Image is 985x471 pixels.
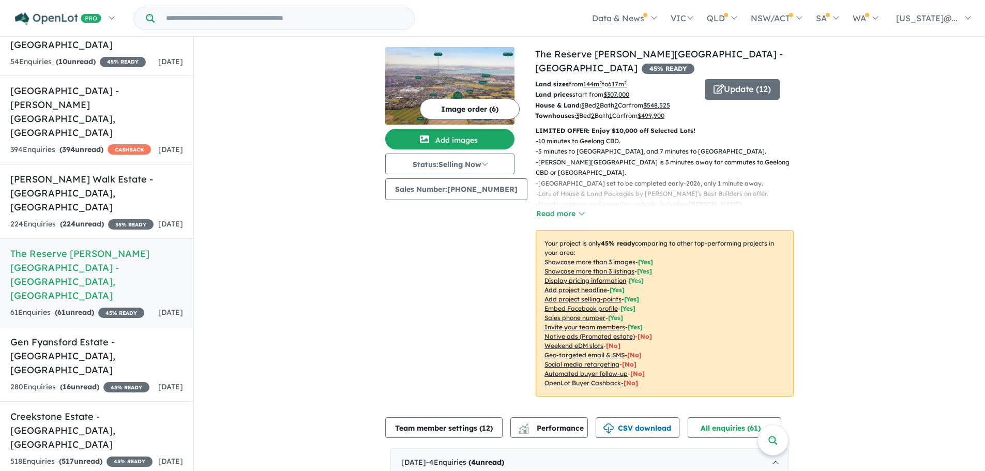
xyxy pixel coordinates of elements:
a: The Reserve Armstrong Creek Estate - Charlemont [385,47,514,125]
span: [DATE] [158,219,183,229]
span: 35 % READY [108,219,154,230]
div: 61 Enquir ies [10,307,144,319]
button: Read more [536,208,584,220]
span: [ Yes ] [638,258,653,266]
p: LIMITED OFFER: Enjoy $10,000 off Selected Lots! [536,126,794,136]
span: [No] [622,360,637,368]
strong: ( unread) [60,219,104,229]
span: [ Yes ] [624,295,639,303]
span: 224 [63,219,75,229]
span: [DATE] [158,145,183,154]
button: All enquiries (61) [688,417,781,438]
a: The Reserve [PERSON_NAME][GEOGRAPHIC_DATA] - [GEOGRAPHIC_DATA] [535,48,783,74]
input: Try estate name, suburb, builder or developer [157,7,412,29]
p: - [PERSON_NAME][GEOGRAPHIC_DATA] is 3 minutes away for commutes to Geelong CBD or [GEOGRAPHIC_DATA]. [536,157,802,178]
span: 12 [482,423,490,433]
p: Bed Bath Car from [535,100,697,111]
button: CSV download [596,417,679,438]
span: 45 % READY [107,457,153,467]
img: bar-chart.svg [519,427,529,434]
strong: ( unread) [59,145,103,154]
div: 518 Enquir ies [10,455,153,468]
b: Land sizes [535,80,569,88]
u: 144 m [583,80,602,88]
h5: Creekstone Estate - [GEOGRAPHIC_DATA] , [GEOGRAPHIC_DATA] [10,409,183,451]
u: Display pricing information [544,277,626,284]
u: Embed Facebook profile [544,305,618,312]
span: 61 [57,308,66,317]
span: 16 [63,382,71,391]
div: 394 Enquir ies [10,144,151,156]
u: Automated buyer follow-up [544,370,628,377]
span: 45 % READY [100,57,146,67]
img: Openlot PRO Logo White [15,12,101,25]
sup: 2 [624,80,627,85]
b: Townhouses: [535,112,576,119]
button: Update (12) [705,79,780,100]
u: Native ads (Promoted estate) [544,332,635,340]
span: - 4 Enquir ies [426,458,504,467]
u: Weekend eDM slots [544,342,603,350]
u: 1 [609,112,612,119]
span: [No] [627,351,642,359]
p: - 5 minutes to [GEOGRAPHIC_DATA], and 7 minutes to [GEOGRAPHIC_DATA]. [536,146,802,157]
p: - Lots of House & Land Packages by [PERSON_NAME]'s Best Builders on offer. [536,189,802,199]
img: download icon [603,423,614,434]
p: - [GEOGRAPHIC_DATA] set to be completed early-2026, only 1 minute away. [536,178,802,189]
p: from [535,79,697,89]
span: [No] [606,342,620,350]
u: 2 [591,112,595,119]
p: - 10 minutes to Geelong CBD. [536,136,802,146]
u: $ 499,900 [638,112,664,119]
strong: ( unread) [468,458,504,467]
strong: ( unread) [60,382,99,391]
u: Invite your team members [544,323,625,331]
h5: Clearwater - Colac , [GEOGRAPHIC_DATA] [10,24,183,52]
strong: ( unread) [55,308,94,317]
span: [ Yes ] [620,305,635,312]
span: [ Yes ] [637,267,652,275]
div: 280 Enquir ies [10,381,149,393]
span: [US_STATE]@... [896,13,958,23]
u: OpenLot Buyer Cashback [544,379,621,387]
h5: [PERSON_NAME] Walk Estate - [GEOGRAPHIC_DATA] , [GEOGRAPHIC_DATA] [10,172,183,214]
u: 2 [614,101,618,109]
button: Team member settings (12) [385,417,503,438]
u: Geo-targeted email & SMS [544,351,625,359]
span: 45 % READY [103,382,149,392]
span: [ Yes ] [629,277,644,284]
span: [DATE] [158,308,183,317]
div: 54 Enquir ies [10,56,146,68]
p: Bed Bath Car from [535,111,697,121]
span: [DATE] [158,382,183,391]
span: 517 [62,457,74,466]
u: $ 548,525 [643,101,670,109]
u: Sales phone number [544,314,605,322]
span: [No] [638,332,652,340]
u: Add project headline [544,286,607,294]
button: Image order (6) [420,99,520,119]
strong: ( unread) [59,457,102,466]
sup: 2 [599,80,602,85]
img: line-chart.svg [519,423,528,429]
span: [DATE] [158,57,183,66]
b: Land prices [535,90,572,98]
div: 224 Enquir ies [10,218,154,231]
strong: ( unread) [56,57,96,66]
span: 394 [62,145,75,154]
span: 10 [58,57,67,66]
span: [No] [624,379,638,387]
u: Showcase more than 3 listings [544,267,634,275]
button: Status:Selling Now [385,154,514,174]
span: 4 [471,458,476,467]
u: Add project selling-points [544,295,622,303]
span: [ Yes ] [628,323,643,331]
b: 45 % ready [601,239,635,247]
u: 3 [576,112,579,119]
u: 617 m [608,80,627,88]
u: 2 [596,101,600,109]
span: CASHBACK [108,144,151,155]
u: 3 [581,101,584,109]
p: Your project is only comparing to other top-performing projects in your area: - - - - - - - - - -... [536,230,794,397]
span: to [602,80,627,88]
